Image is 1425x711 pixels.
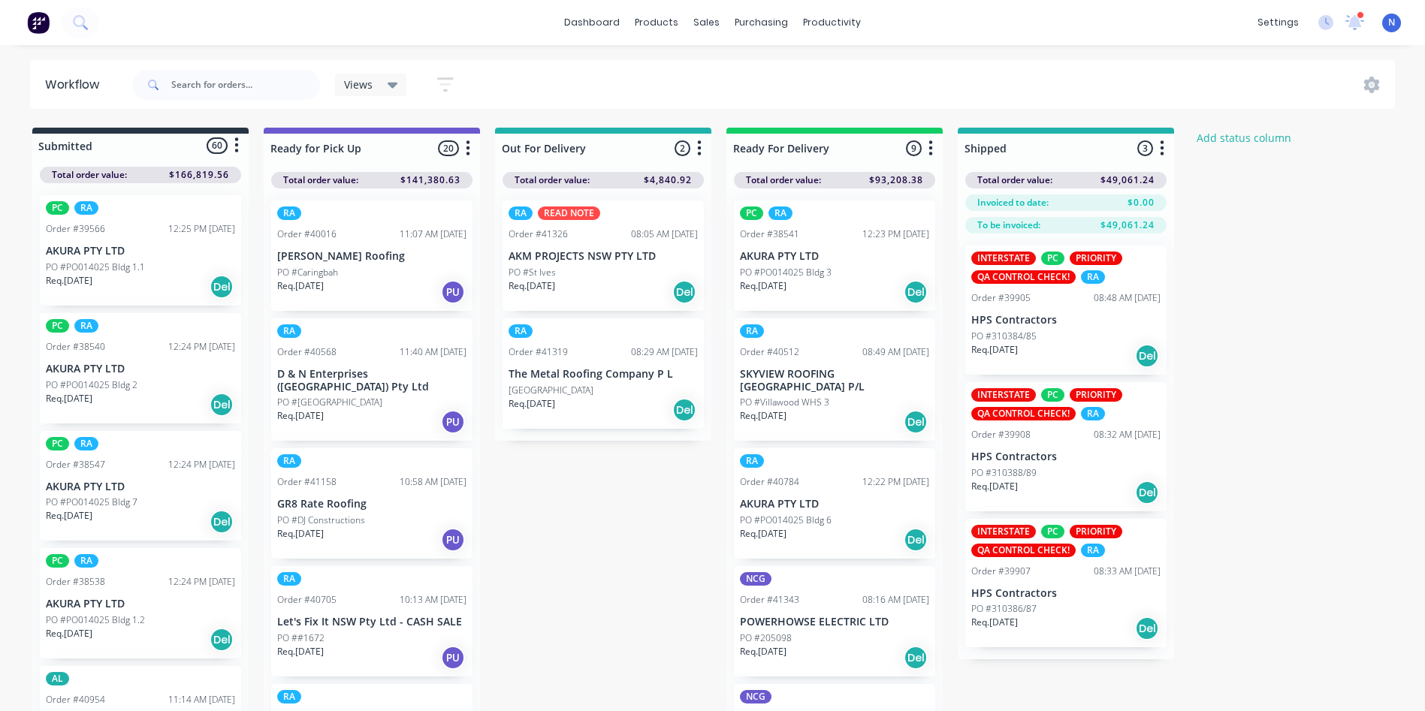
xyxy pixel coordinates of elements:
div: RAOrder #4001611:07 AM [DATE][PERSON_NAME] RoofingPO #CaringbahReq.[DATE]PU [271,200,472,311]
div: RA [509,324,533,338]
p: PO #PO014025 Bldg 7 [46,496,137,509]
div: RA [277,206,301,220]
p: Req. [DATE] [46,627,92,640]
div: PC [1041,252,1064,265]
div: PC [1041,388,1064,402]
p: Req. [DATE] [971,616,1018,629]
div: Del [210,393,234,417]
span: Views [344,77,373,92]
p: PO #St Ives [509,266,556,279]
div: Del [210,628,234,652]
div: 12:25 PM [DATE] [168,222,235,236]
div: PU [441,280,465,304]
div: Order #40016 [277,227,337,241]
span: $49,061.24 [1100,173,1155,187]
span: To be invoiced: [977,218,1040,232]
div: PRIORITY [1070,252,1122,265]
div: INTERSTATEPCPRIORITYQA CONTROL CHECK!RAOrder #3990708:33 AM [DATE]HPS ContractorsPO #310386/87Req... [965,519,1167,648]
p: AKURA PTY LTD [46,598,235,610]
div: QA CONTROL CHECK! [971,270,1076,284]
span: $0.00 [1128,196,1155,209]
div: PU [441,528,465,552]
div: RA [1081,544,1105,557]
div: READ NOTE [538,206,600,220]
div: Order #38538 [46,575,105,589]
span: $4,840.92 [644,173,692,187]
div: sales [686,11,727,34]
div: NCGOrder #4134308:16 AM [DATE]POWERHOWSE ELECTRIC LTDPO #205098Req.[DATE]Del [734,566,935,676]
div: PC [740,206,763,220]
div: PCRAOrder #3853812:24 PM [DATE]AKURA PTY LTDPO #PO014025 Bldg 1.2Req.[DATE]Del [40,548,241,658]
div: RAOrder #4078412:22 PM [DATE]AKURA PTY LTDPO #PO014025 Bldg 6Req.[DATE]Del [734,448,935,559]
p: SKYVIEW ROOFING [GEOGRAPHIC_DATA] P/L [740,368,929,393]
p: Req. [DATE] [277,527,324,541]
div: RA [1081,270,1105,284]
div: RA [509,206,533,220]
p: AKURA PTY LTD [46,245,235,258]
div: 12:24 PM [DATE] [168,340,235,354]
span: Total order value: [52,168,127,182]
span: $49,061.24 [1100,218,1155,232]
div: PU [441,646,465,670]
div: Order #41343 [740,593,799,607]
span: Total order value: [283,173,358,187]
p: Req. [DATE] [740,279,786,293]
div: Order #40568 [277,345,337,359]
div: PRIORITY [1070,388,1122,402]
div: RA [277,572,301,586]
div: Del [904,528,928,552]
div: PC [46,201,69,215]
div: RA [1081,407,1105,420]
div: Workflow [45,76,107,94]
p: PO #PO014025 Bldg 3 [740,266,832,279]
div: 12:24 PM [DATE] [168,458,235,471]
div: 08:48 AM [DATE] [1094,291,1161,305]
p: PO #DJ Constructions [277,514,365,527]
div: Order #38547 [46,458,105,471]
div: PCRAOrder #3956612:25 PM [DATE]AKURA PTY LTDPO #PO014025 Bldg 1.1Req.[DATE]Del [40,195,241,306]
div: settings [1250,11,1306,34]
div: PC [1041,525,1064,538]
div: 08:49 AM [DATE] [862,345,929,359]
p: POWERHOWSE ELECTRIC LTD [740,616,929,628]
p: PO #310384/85 [971,330,1037,343]
div: Del [210,275,234,299]
div: PCRAOrder #3854012:24 PM [DATE]AKURA PTY LTDPO #PO014025 Bldg 2Req.[DATE]Del [40,313,241,423]
div: Del [904,280,928,304]
span: N [1388,16,1395,29]
p: Req. [DATE] [740,645,786,658]
div: INTERSTATE [971,525,1036,538]
div: RA [277,324,301,338]
div: Del [904,646,928,670]
p: HPS Contractors [971,450,1161,463]
p: PO #Caringbah [277,266,338,279]
span: $166,819.56 [169,168,229,182]
p: PO #PO014025 Bldg 1.1 [46,261,145,274]
div: Order #40705 [277,593,337,607]
div: Order #40784 [740,475,799,489]
div: RA [740,454,764,468]
p: PO #310386/87 [971,602,1037,616]
p: Req. [DATE] [509,397,555,411]
div: Order #39907 [971,565,1031,578]
div: PC [46,319,69,333]
div: Order #38540 [46,340,105,354]
span: $141,380.63 [400,173,460,187]
div: PC [46,437,69,450]
div: RA [740,324,764,338]
p: Req. [DATE] [46,392,92,405]
div: 08:33 AM [DATE] [1094,565,1161,578]
div: Order #41326 [509,227,568,241]
div: 08:32 AM [DATE] [1094,428,1161,441]
div: NCG [740,572,771,586]
div: RAOrder #4070510:13 AM [DATE]Let's Fix It NSW Pty Ltd - CASH SALEPO ##1672Req.[DATE]PU [271,566,472,676]
p: AKURA PTY LTD [740,498,929,511]
div: Del [210,510,234,534]
a: dashboard [557,11,627,34]
div: Order #41158 [277,475,337,489]
div: PC [46,554,69,568]
div: 08:05 AM [DATE] [631,227,698,241]
p: AKURA PTY LTD [46,363,235,375]
p: Let's Fix It NSW Pty Ltd - CASH SALE [277,616,466,628]
div: Order #40954 [46,693,105,706]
